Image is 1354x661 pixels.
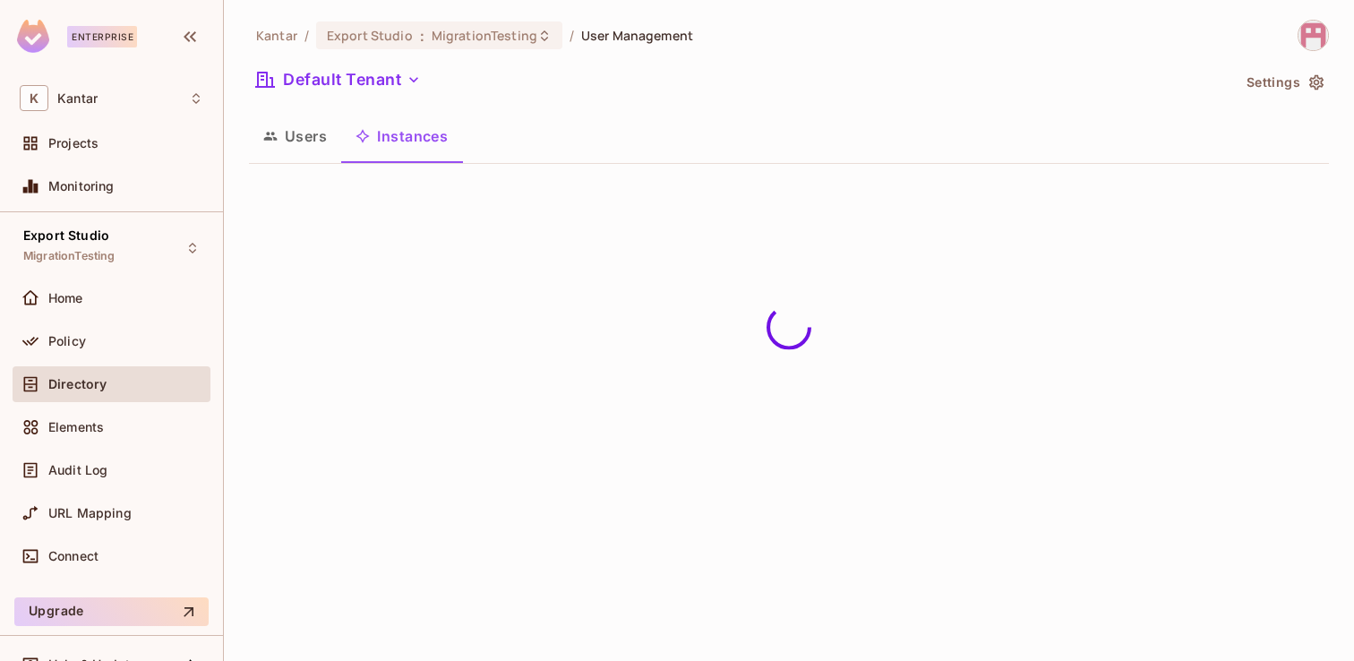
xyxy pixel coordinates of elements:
button: Instances [341,114,462,159]
span: Monitoring [48,179,115,193]
span: MigrationTesting [23,249,115,263]
img: Sahlath [1298,21,1328,50]
span: Home [48,291,83,305]
span: Audit Log [48,463,107,477]
img: SReyMgAAAABJRU5ErkJggg== [17,20,49,53]
button: Default Tenant [249,65,428,94]
span: User Management [581,27,693,44]
button: Settings [1239,68,1329,97]
li: / [304,27,309,44]
span: Workspace: Kantar [57,91,98,106]
span: Policy [48,334,86,348]
span: URL Mapping [48,506,132,520]
span: : [419,29,425,43]
span: K [20,85,48,111]
span: Connect [48,549,99,563]
span: the active workspace [256,27,297,44]
button: Upgrade [14,597,209,626]
span: MigrationTesting [432,27,537,44]
button: Users [249,114,341,159]
span: Projects [48,136,99,150]
div: Enterprise [67,26,137,47]
li: / [570,27,574,44]
span: Export Studio [327,27,413,44]
span: Elements [48,420,104,434]
span: Export Studio [23,228,109,243]
span: Directory [48,377,107,391]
